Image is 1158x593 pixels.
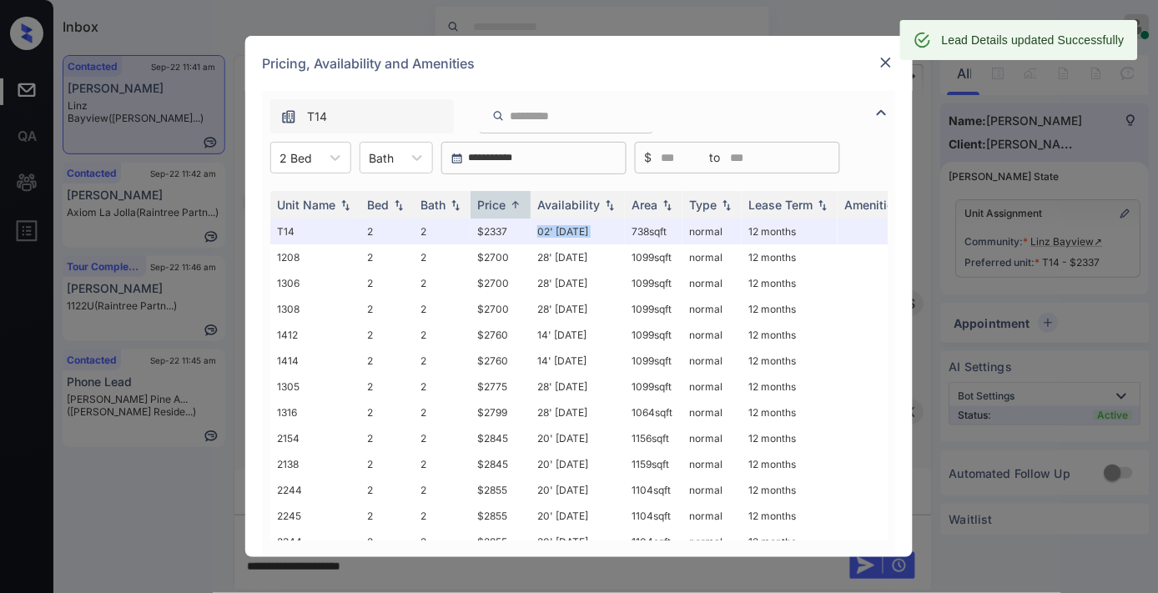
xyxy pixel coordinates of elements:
td: 12 months [742,219,838,244]
div: Availability [537,198,600,212]
img: icon-zuma [280,108,297,125]
td: 1064 sqft [625,400,682,425]
td: 20' [DATE] [531,529,625,555]
div: Pricing, Availability and Amenities [245,36,913,91]
td: 2 [414,503,471,529]
td: $2855 [471,503,531,529]
span: to [710,148,721,167]
img: sorting [718,199,735,211]
td: 2 [414,322,471,348]
td: 2 [414,296,471,322]
td: $2700 [471,244,531,270]
td: 1414 [270,348,360,374]
td: 12 months [742,374,838,400]
img: sorting [659,199,676,211]
td: 1104 sqft [625,477,682,503]
td: $2799 [471,400,531,425]
td: normal [682,296,742,322]
div: Price [477,198,506,212]
td: 12 months [742,451,838,477]
div: Unit Name [277,198,335,212]
td: 2 [360,451,414,477]
td: 2245 [270,503,360,529]
td: 2 [360,348,414,374]
td: $2855 [471,477,531,503]
td: T14 [270,219,360,244]
div: Bath [420,198,446,212]
td: 2 [414,219,471,244]
td: 12 months [742,244,838,270]
img: sorting [337,199,354,211]
td: 1305 [270,374,360,400]
img: icon-zuma [872,103,892,123]
div: Area [632,198,657,212]
span: $ [644,148,652,167]
span: T14 [307,108,327,126]
td: 12 months [742,529,838,555]
td: 2 [414,374,471,400]
td: 2 [360,374,414,400]
td: 12 months [742,270,838,296]
td: $2760 [471,322,531,348]
td: 20' [DATE] [531,477,625,503]
td: 2138 [270,451,360,477]
img: close [878,54,894,71]
td: normal [682,400,742,425]
td: 2 [360,425,414,451]
td: 1099 sqft [625,244,682,270]
td: 1099 sqft [625,322,682,348]
td: 2244 [270,477,360,503]
td: 28' [DATE] [531,296,625,322]
td: 2 [414,244,471,270]
img: sorting [602,199,618,211]
td: $2700 [471,296,531,322]
td: $2845 [471,425,531,451]
td: normal [682,348,742,374]
td: $2845 [471,451,531,477]
td: 2 [414,451,471,477]
td: normal [682,451,742,477]
td: $2855 [471,529,531,555]
td: 20' [DATE] [531,451,625,477]
td: 1104 sqft [625,503,682,529]
td: 1159 sqft [625,451,682,477]
td: 28' [DATE] [531,270,625,296]
img: sorting [814,199,831,211]
td: normal [682,322,742,348]
td: 1099 sqft [625,374,682,400]
div: Amenities [844,198,900,212]
td: 1308 [270,296,360,322]
td: 12 months [742,400,838,425]
td: 28' [DATE] [531,374,625,400]
td: 2 [414,529,471,555]
td: normal [682,529,742,555]
img: sorting [447,199,464,211]
td: 2 [360,296,414,322]
div: Lease Term [748,198,813,212]
td: normal [682,219,742,244]
td: 12 months [742,348,838,374]
td: 1099 sqft [625,270,682,296]
td: $2700 [471,270,531,296]
td: 1099 sqft [625,296,682,322]
td: $2760 [471,348,531,374]
td: 20' [DATE] [531,503,625,529]
td: 28' [DATE] [531,400,625,425]
img: icon-zuma [492,108,505,123]
td: 1316 [270,400,360,425]
td: 1099 sqft [625,348,682,374]
td: 02' [DATE] [531,219,625,244]
div: Lead Details updated Successfully [942,25,1125,55]
td: normal [682,425,742,451]
td: 2 [360,477,414,503]
td: 1412 [270,322,360,348]
td: 14' [DATE] [531,348,625,374]
td: 1156 sqft [625,425,682,451]
td: 2 [414,270,471,296]
td: normal [682,270,742,296]
td: 2 [360,529,414,555]
td: 2 [360,503,414,529]
td: 2 [414,400,471,425]
td: 2 [360,400,414,425]
td: 2 [414,477,471,503]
